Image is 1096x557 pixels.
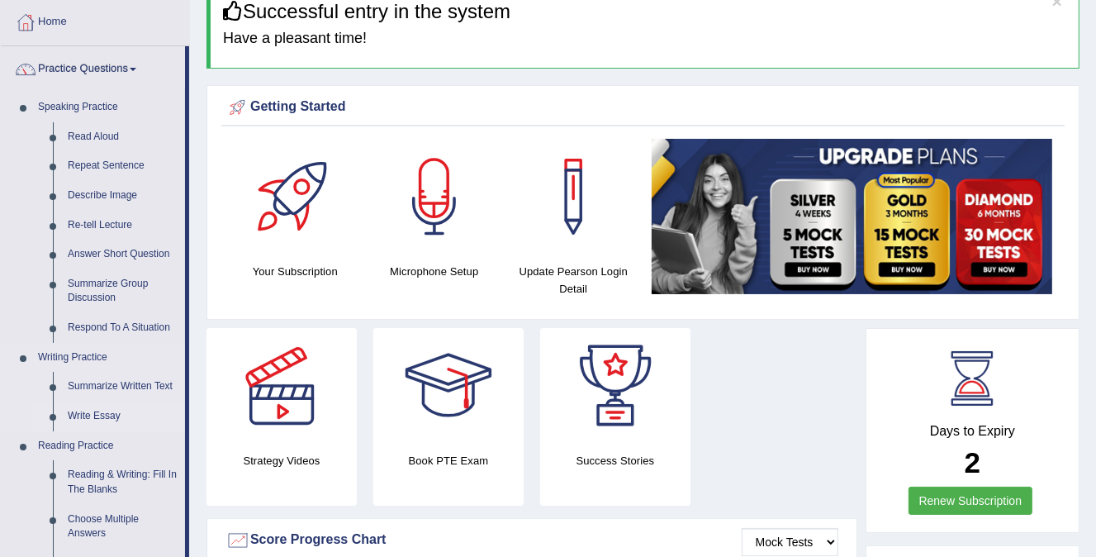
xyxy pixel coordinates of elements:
[60,460,185,504] a: Reading & Writing: Fill In The Blanks
[373,452,524,469] h4: Book PTE Exam
[234,263,357,280] h4: Your Subscription
[60,269,185,313] a: Summarize Group Discussion
[31,431,185,461] a: Reading Practice
[60,313,185,343] a: Respond To A Situation
[206,452,357,469] h4: Strategy Videos
[31,343,185,373] a: Writing Practice
[225,528,838,553] div: Score Progress Chart
[60,505,185,549] a: Choose Multiple Answers
[373,263,496,280] h4: Microphone Setup
[60,181,185,211] a: Describe Image
[223,31,1066,47] h4: Have a pleasant time!
[965,446,980,478] b: 2
[540,452,690,469] h4: Success Stories
[60,372,185,402] a: Summarize Written Text
[1,46,185,88] a: Practice Questions
[909,487,1033,515] a: Renew Subscription
[223,1,1066,22] h3: Successful entry in the system
[60,402,185,431] a: Write Essay
[60,211,185,240] a: Re-tell Lecture
[652,139,1053,294] img: small5.jpg
[60,122,185,152] a: Read Aloud
[60,151,185,181] a: Repeat Sentence
[31,93,185,122] a: Speaking Practice
[60,240,185,269] a: Answer Short Question
[512,263,635,298] h4: Update Pearson Login Detail
[225,95,1060,120] div: Getting Started
[885,424,1060,439] h4: Days to Expiry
